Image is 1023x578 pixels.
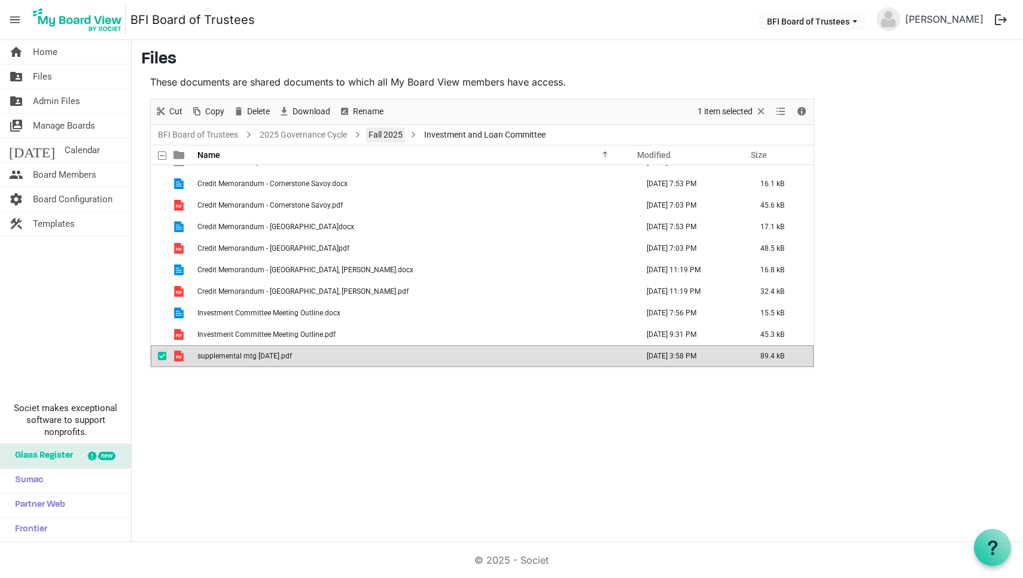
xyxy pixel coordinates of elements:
[9,163,23,187] span: people
[900,7,988,31] a: [PERSON_NAME]
[9,493,65,517] span: Partner Web
[168,104,184,119] span: Cut
[156,127,240,142] a: BFI Board of Trustees
[634,302,748,324] td: September 15, 2025 7:56 PM column header Modified
[98,452,115,460] div: new
[166,173,194,194] td: is template cell column header type
[748,302,814,324] td: 15.5 kB is template cell column header Size
[337,104,386,119] button: Rename
[33,212,75,236] span: Templates
[229,99,274,124] div: Delete
[5,402,126,438] span: Societ makes exceptional software to support nonprofits.
[197,180,348,188] span: Credit Memorandum - Cornerstone Savoy.docx
[194,345,634,367] td: supplemental mtg 25 sep 2025.pdf is template cell column header Name
[166,194,194,216] td: is template cell column header type
[197,330,336,339] span: Investment Committee Meeting Outline.pdf
[194,238,634,259] td: Credit Memorandum - Fairfield.pdf is template cell column header Name
[774,104,788,119] button: View dropdownbutton
[151,281,166,302] td: checkbox
[634,216,748,238] td: September 15, 2025 7:53 PM column header Modified
[246,104,271,119] span: Delete
[276,104,333,119] button: Download
[274,99,334,124] div: Download
[166,302,194,324] td: is template cell column header type
[634,238,748,259] td: September 11, 2025 7:03 PM column header Modified
[334,99,388,124] div: Rename
[634,194,748,216] td: September 11, 2025 7:03 PM column header Modified
[231,104,272,119] button: Delete
[194,173,634,194] td: Credit Memorandum - Cornerstone Savoy.docx is template cell column header Name
[748,173,814,194] td: 16.1 kB is template cell column header Size
[187,99,229,124] div: Copy
[748,194,814,216] td: 45.6 kB is template cell column header Size
[748,324,814,345] td: 45.3 kB is template cell column header Size
[194,194,634,216] td: Credit Memorandum - Cornerstone Savoy.pdf is template cell column header Name
[876,7,900,31] img: no-profile-picture.svg
[9,114,23,138] span: switch_account
[693,99,771,124] div: Clear selection
[197,266,413,274] span: Credit Memorandum - [GEOGRAPHIC_DATA], [PERSON_NAME].docx
[634,281,748,302] td: September 18, 2025 11:19 PM column header Modified
[141,50,1013,70] h3: Files
[194,281,634,302] td: Credit Memorandum - pleasant hill, dix.pdf is template cell column header Name
[151,324,166,345] td: checkbox
[9,187,23,211] span: settings
[197,223,354,231] span: Credit Memorandum - [GEOGRAPHIC_DATA]docx
[9,444,73,468] span: Glass Register
[151,173,166,194] td: checkbox
[166,345,194,367] td: is template cell column header type
[29,5,130,35] a: My Board View Logo
[189,104,227,119] button: Copy
[794,104,810,119] button: Details
[352,104,385,119] span: Rename
[65,138,100,162] span: Calendar
[33,65,52,89] span: Files
[696,104,769,119] button: Selection
[194,302,634,324] td: Investment Committee Meeting Outline.docx is template cell column header Name
[771,99,791,124] div: View
[748,238,814,259] td: 48.5 kB is template cell column header Size
[791,99,812,124] div: Details
[151,194,166,216] td: checkbox
[422,127,548,142] span: Investment and Loan Committee
[166,259,194,281] td: is template cell column header type
[748,281,814,302] td: 32.4 kB is template cell column header Size
[197,244,349,253] span: Credit Memorandum - [GEOGRAPHIC_DATA]pdf
[197,158,269,166] span: Performance Analysis
[197,352,292,360] span: supplemental mtg [DATE].pdf
[4,8,26,31] span: menu
[291,104,331,119] span: Download
[166,238,194,259] td: is template cell column header type
[166,324,194,345] td: is template cell column header type
[634,345,748,367] td: September 20, 2025 3:58 PM column header Modified
[33,89,80,113] span: Admin Files
[33,187,112,211] span: Board Configuration
[759,13,865,29] button: BFI Board of Trustees dropdownbutton
[9,138,55,162] span: [DATE]
[194,324,634,345] td: Investment Committee Meeting Outline.pdf is template cell column header Name
[9,469,43,492] span: Sumac
[197,287,409,296] span: Credit Memorandum - [GEOGRAPHIC_DATA], [PERSON_NAME].pdf
[33,163,96,187] span: Board Members
[988,7,1013,32] button: logout
[366,127,405,142] a: Fall 2025
[151,216,166,238] td: checkbox
[748,259,814,281] td: 16.8 kB is template cell column header Size
[197,150,220,160] span: Name
[637,150,671,160] span: Modified
[748,345,814,367] td: 89.4 kB is template cell column header Size
[634,324,748,345] td: September 12, 2025 9:31 PM column header Modified
[9,89,23,113] span: folder_shared
[194,259,634,281] td: Credit Memorandum - pleasant hill, dix.docx is template cell column header Name
[9,212,23,236] span: construction
[151,302,166,324] td: checkbox
[197,309,340,317] span: Investment Committee Meeting Outline.docx
[474,554,549,566] a: © 2025 - Societ
[748,216,814,238] td: 17.1 kB is template cell column header Size
[151,259,166,281] td: checkbox
[166,216,194,238] td: is template cell column header type
[696,104,754,119] span: 1 item selected
[33,114,95,138] span: Manage Boards
[204,104,226,119] span: Copy
[9,65,23,89] span: folder_shared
